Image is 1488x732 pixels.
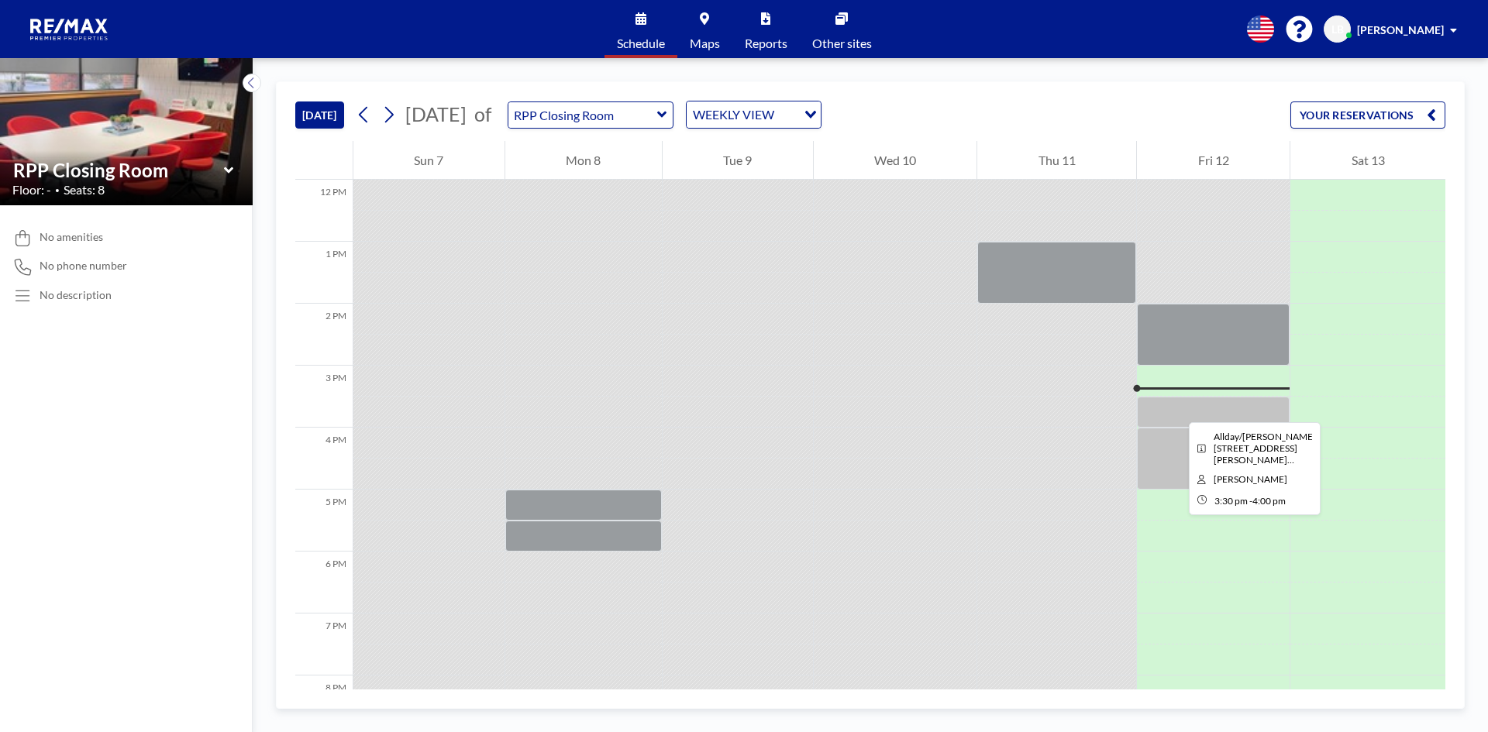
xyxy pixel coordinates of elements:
[295,101,344,129] button: [DATE]
[663,141,813,180] div: Tue 9
[474,102,491,126] span: of
[25,14,115,45] img: organization-logo
[1249,495,1252,507] span: -
[779,105,795,125] input: Search for option
[295,552,353,613] div: 6 PM
[1214,495,1248,507] span: 3:30 PM
[295,366,353,428] div: 3 PM
[505,141,662,180] div: Mon 8
[1137,141,1290,180] div: Fri 12
[745,37,787,50] span: Reports
[1252,495,1286,507] span: 4:00 PM
[353,141,505,180] div: Sun 7
[508,102,657,128] input: RPP Closing Room
[295,428,353,490] div: 4 PM
[690,37,720,50] span: Maps
[295,180,353,242] div: 12 PM
[1214,473,1287,485] span: Stephanie Hiser
[295,242,353,304] div: 1 PM
[295,304,353,366] div: 2 PM
[690,105,777,125] span: WEEKLY VIEW
[295,490,353,552] div: 5 PM
[64,182,105,198] span: Seats: 8
[295,613,353,675] div: 7 PM
[1214,431,1319,466] span: Allday/Carr-120 Lakelynn Lane-Brenna Brooks
[1357,23,1444,36] span: [PERSON_NAME]
[617,37,665,50] span: Schedule
[405,102,467,125] span: [DATE]
[40,259,127,273] span: No phone number
[40,230,103,244] span: No amenities
[12,182,51,198] span: Floor: -
[687,101,821,128] div: Search for option
[977,141,1136,180] div: Thu 11
[812,37,872,50] span: Other sites
[1290,141,1445,180] div: Sat 13
[13,159,224,181] input: RPP Closing Room
[55,185,60,195] span: •
[1331,22,1344,36] span: LB
[814,141,977,180] div: Wed 10
[40,288,112,302] div: No description
[1290,101,1445,129] button: YOUR RESERVATIONS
